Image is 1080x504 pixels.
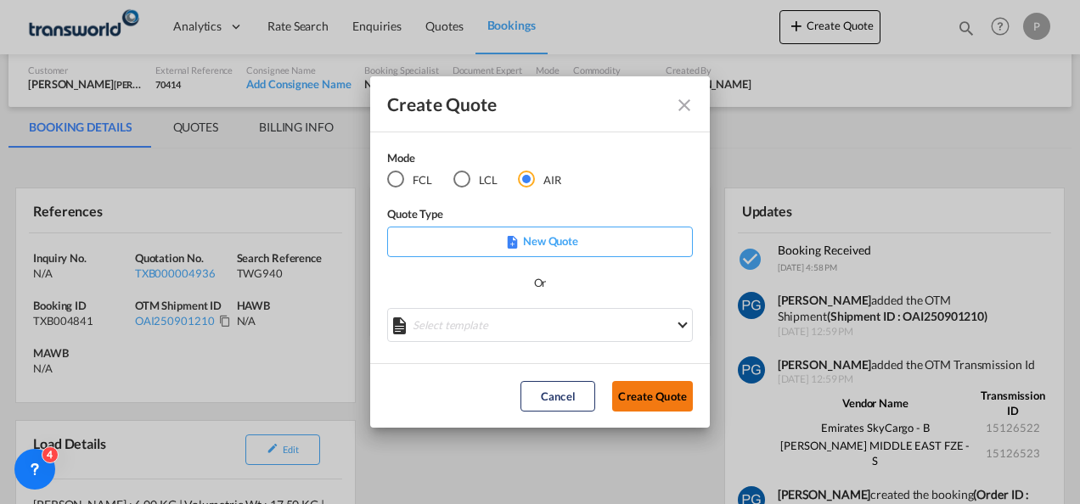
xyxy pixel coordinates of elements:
div: Mode [387,149,582,171]
button: Create Quote [612,381,693,412]
p: New Quote [393,232,687,249]
button: Close dialog [667,88,698,119]
div: Create Quote [387,93,662,115]
div: Or [534,274,547,291]
md-icon: Close dialog [674,95,695,115]
md-select: Select template [387,308,693,342]
button: Cancel [520,381,595,412]
div: Quote Type [387,205,693,227]
div: New Quote [387,227,693,257]
body: Editor, editor6 [17,17,295,35]
md-dialog: Create QuoteModeFCL LCLAIR ... [370,76,710,428]
md-radio-button: LCL [453,171,498,189]
md-radio-button: FCL [387,171,432,189]
md-radio-button: AIR [518,171,561,189]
